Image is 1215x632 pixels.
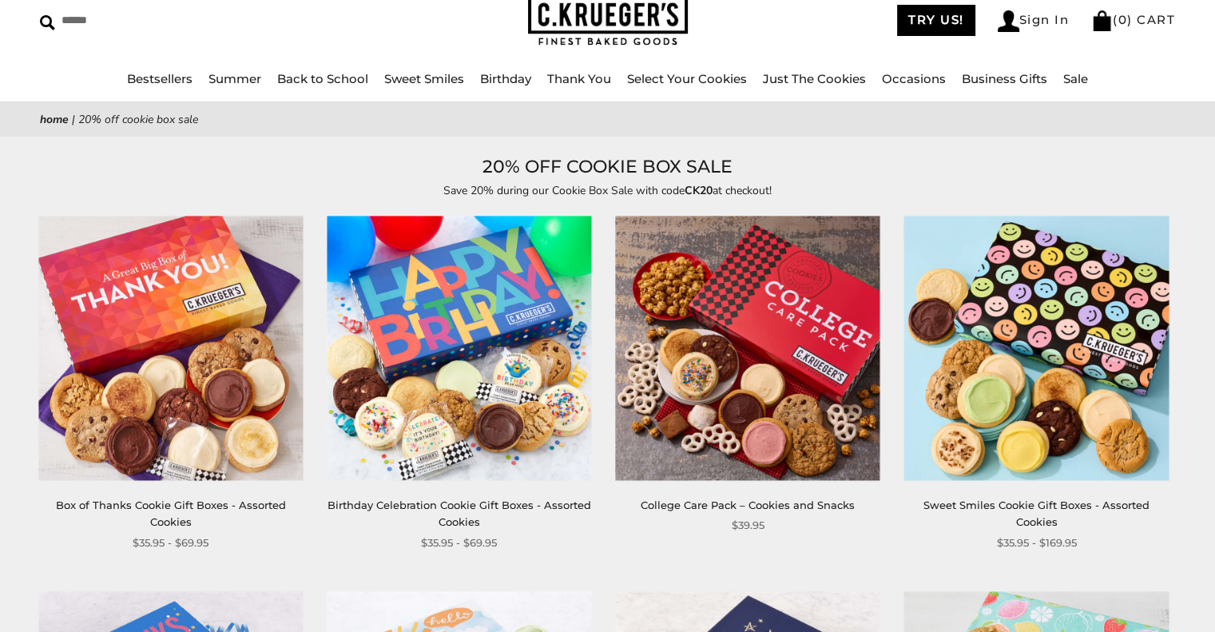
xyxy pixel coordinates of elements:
a: College Care Pack – Cookies and Snacks [616,217,880,481]
a: Bestsellers [127,71,193,86]
span: 0 [1118,12,1128,27]
a: Sweet Smiles [384,71,464,86]
a: Sign In [998,10,1070,32]
a: Birthday Celebration Cookie Gift Boxes - Assorted Cookies [328,499,591,528]
iframe: Sign Up via Text for Offers [13,571,165,619]
img: College Care Pack – Cookies and Snacks [615,217,879,481]
a: Occasions [882,71,946,86]
strong: CK20 [685,183,713,198]
a: TRY US! [897,5,975,36]
span: $39.95 [732,517,764,534]
a: Sale [1063,71,1088,86]
a: (0) CART [1091,12,1175,27]
nav: breadcrumbs [40,110,1175,129]
a: Back to School [277,71,368,86]
span: $35.95 - $69.95 [421,535,497,551]
a: Birthday [480,71,531,86]
a: Summer [208,71,261,86]
span: | [72,112,75,127]
input: Search [40,8,309,33]
a: Just The Cookies [763,71,866,86]
a: Business Gifts [962,71,1047,86]
a: Home [40,112,69,127]
a: Thank You [547,71,611,86]
img: Sweet Smiles Cookie Gift Boxes - Assorted Cookies [904,217,1169,481]
span: 20% OFF COOKIE BOX SALE [78,112,198,127]
img: Bag [1091,10,1113,31]
a: College Care Pack – Cookies and Snacks [641,499,855,511]
a: Sweet Smiles Cookie Gift Boxes - Assorted Cookies [923,499,1149,528]
img: Box of Thanks Cookie Gift Boxes - Assorted Cookies [38,217,303,481]
img: Birthday Celebration Cookie Gift Boxes - Assorted Cookies [327,217,591,481]
a: Box of Thanks Cookie Gift Boxes - Assorted Cookies [56,499,286,528]
img: Account [998,10,1019,32]
span: $35.95 - $169.95 [996,535,1076,551]
h1: 20% OFF COOKIE BOX SALE [64,153,1151,181]
a: Select Your Cookies [627,71,747,86]
p: Save 20% during our Cookie Box Sale with code at checkout! [240,181,975,200]
img: Search [40,15,55,30]
span: $35.95 - $69.95 [133,535,208,551]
